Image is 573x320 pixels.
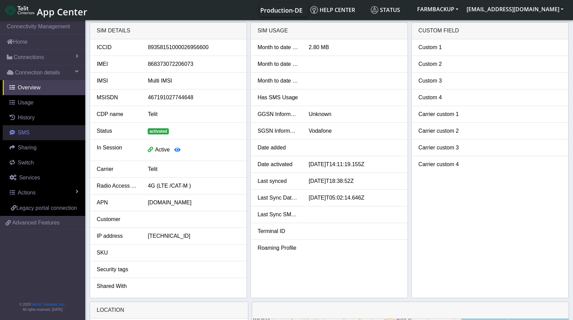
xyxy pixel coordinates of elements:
div: GGSN Information [252,110,304,118]
span: History [18,115,35,120]
div: IP address [92,232,143,240]
div: Vodafone [304,127,406,135]
div: APN [92,199,143,207]
div: 89358151000026956600 [143,43,245,52]
div: Month to date SMS [252,60,304,68]
div: Carrier custom 4 [413,160,465,169]
span: Legacy portal connection [16,205,77,211]
div: Last synced [252,177,304,185]
span: Active [155,147,170,152]
div: 4G (LTE /CAT-M ) [143,182,245,190]
span: Overview [18,85,41,90]
div: Security tags [92,265,143,274]
div: Custom field [412,23,569,39]
div: Carrier custom 3 [413,144,465,152]
div: Last Sync SMS Usage [252,210,304,219]
a: App Center [5,3,86,17]
div: Unknown [304,110,406,118]
div: Date activated [252,160,304,169]
div: LOCATION [90,302,248,319]
div: SGSN Information [252,127,304,135]
div: CDP name [92,110,143,118]
div: Has SMS Usage [252,93,304,102]
a: Switch [3,155,85,170]
div: SIM usage [251,23,408,39]
div: Carrier custom 2 [413,127,465,135]
span: Production-DE [260,6,303,14]
div: 467191027744648 [143,93,245,102]
a: Usage [3,95,85,110]
div: Radio Access Tech [92,182,143,190]
span: Services [19,175,40,180]
div: In Session [92,144,143,157]
div: Multi IMSI [143,77,245,85]
a: SMS [3,125,85,140]
div: Month to date voice [252,77,304,85]
img: status.svg [371,6,378,14]
img: knowledge.svg [310,6,318,14]
div: ICCID [92,43,143,52]
div: SIM details [90,23,247,39]
div: Custom 4 [413,93,465,102]
div: Last Sync Data Usage [252,194,304,202]
span: activated [148,128,169,134]
span: Advanced Features [12,219,60,227]
div: Customer [92,215,143,223]
div: IMEI [92,60,143,68]
div: SKU [92,249,143,257]
span: App Center [37,5,87,18]
span: Switch [18,160,34,165]
div: IMSI [92,77,143,85]
a: Telit IoT Solutions, Inc. [31,303,65,306]
button: FARMBACKUP [413,3,462,15]
div: Terminal ID [252,227,304,235]
div: [TECHNICAL_ID] [143,232,245,240]
a: Actions [3,185,85,200]
button: [EMAIL_ADDRESS][DOMAIN_NAME] [462,3,568,15]
div: Status [92,127,143,135]
div: Carrier custom 1 [413,110,465,118]
div: Shared With [92,282,143,290]
div: Telit [143,110,245,118]
div: 868373072206073 [143,60,245,68]
div: MSISDN [92,93,143,102]
span: Help center [310,6,355,14]
span: Connection details [15,69,60,77]
img: logo-telit-cinterion-gw-new.png [5,5,34,16]
div: [DATE]T05:02:14.646Z [304,194,406,202]
div: Custom 1 [413,43,465,52]
a: Overview [3,80,85,95]
div: Roaming Profile [252,244,304,252]
div: Telit [143,165,245,173]
button: View session details [170,144,185,157]
a: Help center [308,3,368,17]
div: Custom 3 [413,77,465,85]
div: Month to date data [252,43,304,52]
span: Actions [18,190,35,195]
div: Custom 2 [413,60,465,68]
span: Status [371,6,400,14]
span: Usage [18,100,33,105]
a: Your current platform instance [260,3,302,17]
div: Carrier [92,165,143,173]
div: [DOMAIN_NAME] [143,199,245,207]
a: Services [3,170,85,185]
a: History [3,110,85,125]
div: [DATE]T18:38:52Z [304,177,406,185]
div: 2.80 MB [304,43,406,52]
div: Date added [252,144,304,152]
a: Status [368,3,413,17]
span: SMS [18,130,30,135]
div: [DATE]T14:11:19.155Z [304,160,406,169]
a: Sharing [3,140,85,155]
span: Connections [14,53,44,61]
span: Sharing [18,145,36,150]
